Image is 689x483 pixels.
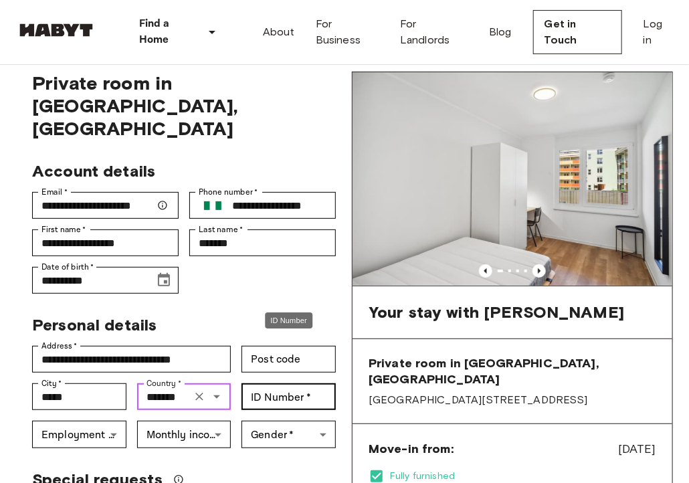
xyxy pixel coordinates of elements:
img: Nigeria [204,201,221,210]
div: Last name [189,229,336,256]
button: Previous image [479,264,492,278]
div: First name [32,229,179,256]
button: Select country [199,191,227,219]
label: City [41,377,62,389]
span: Private room in [GEOGRAPHIC_DATA], [GEOGRAPHIC_DATA] [32,72,336,140]
span: Account details [32,161,155,181]
a: Get in Touch [533,10,622,54]
span: Personal details [32,315,157,334]
span: [DATE] [618,440,656,458]
span: Private room in [GEOGRAPHIC_DATA], [GEOGRAPHIC_DATA] [369,355,656,387]
div: Post code [241,346,336,373]
label: First name [41,223,86,235]
a: For Business [316,16,379,48]
div: Address [32,346,231,373]
a: Log in [644,16,673,48]
img: Habyt [16,23,96,37]
span: Move-in from: [369,441,454,457]
a: For Landlords [400,16,468,48]
span: Fully furnished [390,470,656,483]
div: ID Number [241,383,336,410]
div: City [32,383,126,410]
button: Clear [190,387,209,406]
div: ID Number [265,312,312,329]
button: Previous image [532,264,546,278]
label: Last name [199,223,243,235]
button: Choose date, selected date is Mar 3, 1994 [151,267,177,294]
a: Blog [489,24,512,40]
label: Date of birth [41,261,94,273]
label: Email [41,186,68,198]
span: [GEOGRAPHIC_DATA][STREET_ADDRESS] [369,393,656,407]
img: Marketing picture of unit AT-21-001-041-02 [353,72,672,286]
span: Your stay with [PERSON_NAME] [369,302,624,322]
label: Country [146,377,181,389]
div: Email [32,192,179,219]
p: Find a Home [139,16,199,48]
button: Open [207,387,226,406]
a: About [263,24,294,40]
label: Phone number [199,186,258,198]
svg: Make sure your email is correct — we'll send your booking details there. [157,200,168,211]
label: Address [41,340,78,352]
